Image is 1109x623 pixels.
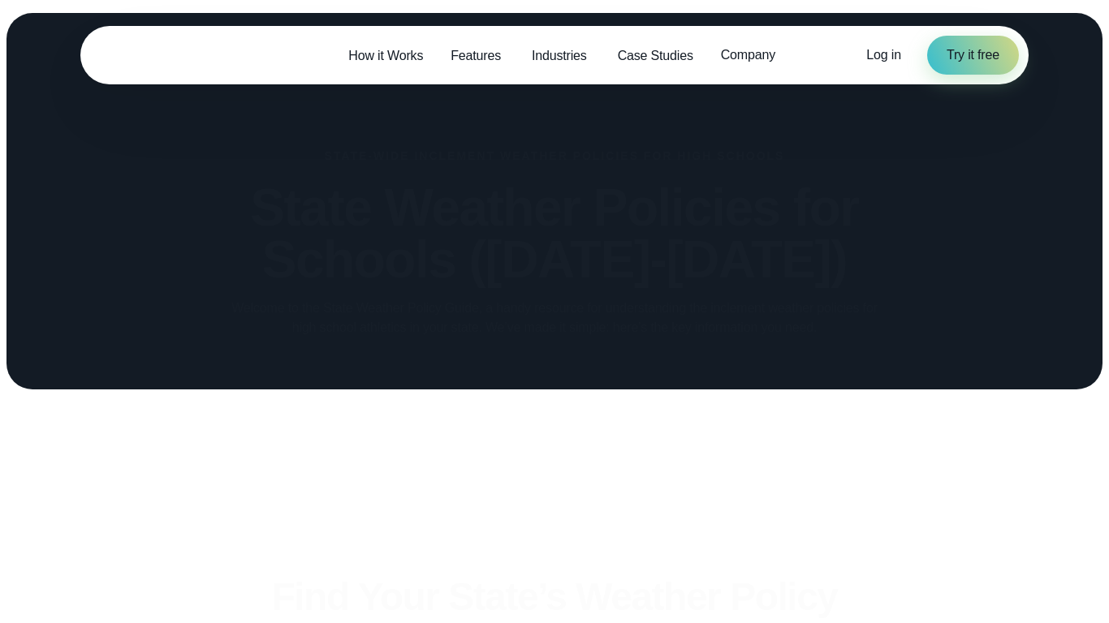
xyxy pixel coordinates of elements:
span: Company [721,45,775,65]
a: Log in [866,45,901,65]
a: Try it free [927,36,1019,75]
span: How it Works [348,46,423,66]
span: Log in [866,48,901,62]
span: Case Studies [618,46,693,66]
span: Try it free [947,45,999,65]
a: How it Works [334,39,437,72]
span: Features [451,46,501,66]
span: Industries [532,46,587,66]
a: Case Studies [604,39,707,72]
